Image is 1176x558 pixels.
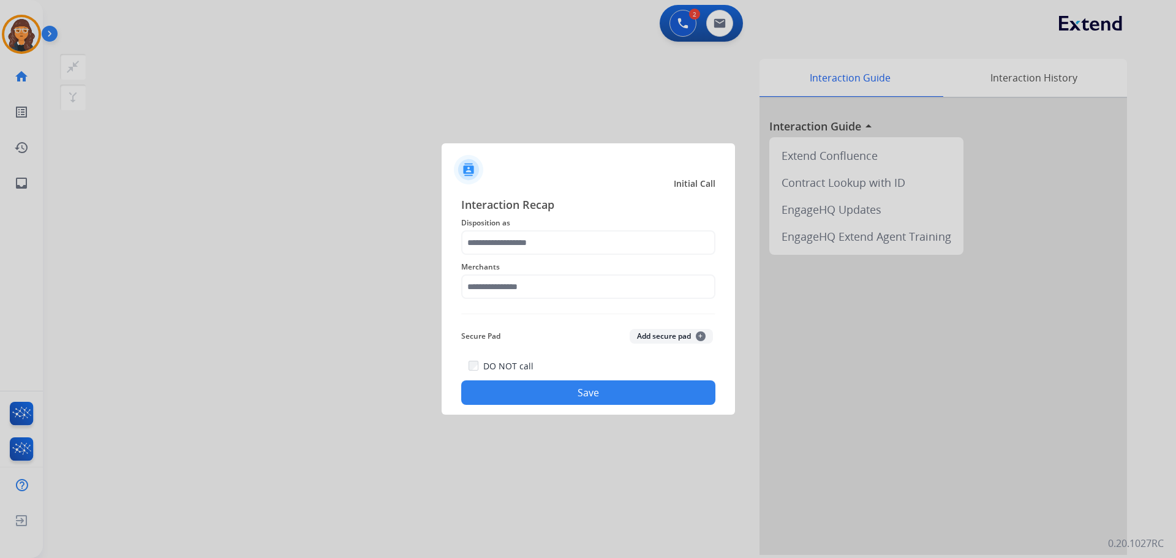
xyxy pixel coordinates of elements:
[454,155,483,184] img: contactIcon
[461,196,715,216] span: Interaction Recap
[483,360,533,372] label: DO NOT call
[674,178,715,190] span: Initial Call
[461,216,715,230] span: Disposition as
[696,331,706,341] span: +
[1108,536,1164,551] p: 0.20.1027RC
[630,329,713,344] button: Add secure pad+
[461,380,715,405] button: Save
[461,329,500,344] span: Secure Pad
[461,260,715,274] span: Merchants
